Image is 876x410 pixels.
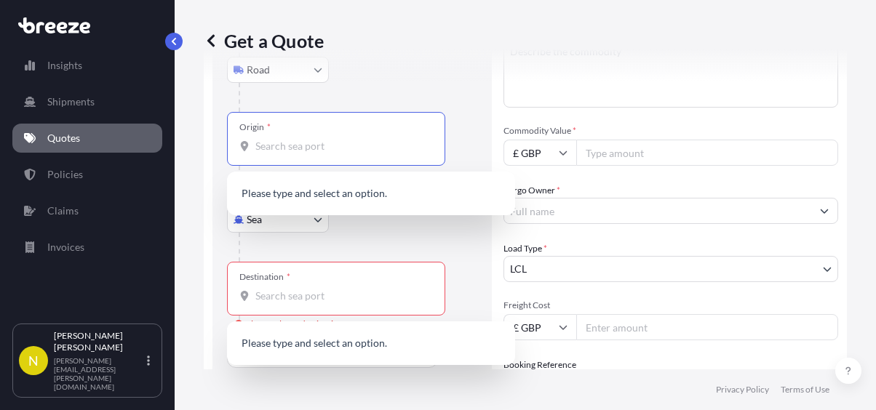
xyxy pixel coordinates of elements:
[255,289,427,303] input: Destination
[504,198,811,224] input: Full name
[503,125,838,137] span: Commodity Value
[47,131,80,145] p: Quotes
[247,212,262,227] span: Sea
[716,384,769,395] p: Privacy Policy
[227,172,515,215] div: Show suggestions
[28,353,39,368] span: N
[234,317,343,331] div: Please select a destination
[227,206,329,233] button: Select transport
[503,358,576,372] label: Booking Reference
[239,271,290,283] div: Destination
[510,262,527,276] span: LCL
[204,29,324,52] p: Get a Quote
[227,321,515,365] div: Show suggestions
[781,384,829,395] p: Terms of Use
[47,167,83,182] p: Policies
[255,139,427,153] input: Origin
[503,183,560,198] label: Cargo Owner
[233,327,509,359] p: Please type and select an option.
[54,330,144,353] p: [PERSON_NAME] [PERSON_NAME]
[47,204,79,218] p: Claims
[576,314,838,340] input: Enter amount
[54,356,144,391] p: [PERSON_NAME][EMAIL_ADDRESS][PERSON_NAME][DOMAIN_NAME]
[47,95,95,109] p: Shipments
[239,121,271,133] div: Origin
[47,58,82,73] p: Insights
[233,177,509,209] p: Please type and select an option.
[576,140,838,166] input: Type amount
[811,198,837,224] button: Show suggestions
[503,300,838,311] span: Freight Cost
[503,241,547,256] span: Load Type
[47,240,84,254] p: Invoices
